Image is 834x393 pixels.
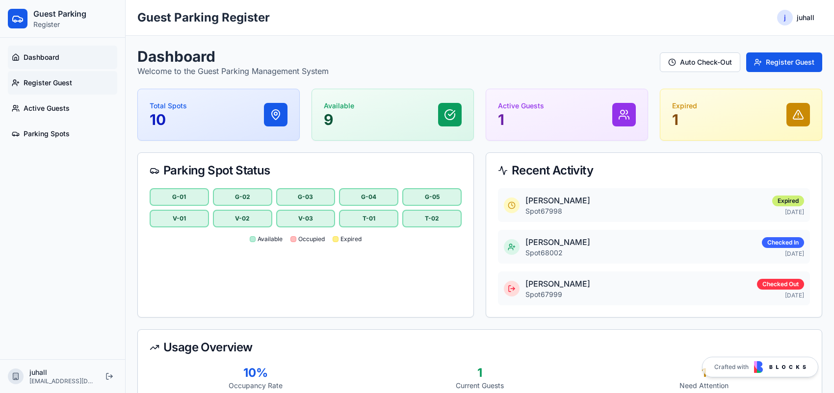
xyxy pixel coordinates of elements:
[660,52,740,72] button: Auto Check-Out
[407,215,457,222] div: T-02
[24,52,59,62] span: Dashboard
[8,46,117,69] a: Dashboard
[757,279,804,290] div: Checked Out
[218,215,267,222] div: V-02
[498,111,544,128] p: 1
[150,342,810,353] div: Usage Overview
[33,20,86,29] p: Register
[340,235,362,243] span: Expired
[772,196,804,206] div: Expired
[525,248,590,258] p: Spot 68002
[150,165,462,176] div: Parking Spot Status
[757,292,804,299] p: [DATE]
[29,368,96,377] p: juhall
[525,206,590,216] p: Spot 67998
[374,381,586,391] p: Current Guests
[762,250,804,258] p: [DATE]
[784,13,786,23] span: j
[24,103,70,113] span: Active Guests
[33,8,86,20] h2: Guest Parking
[525,236,590,248] p: [PERSON_NAME]
[281,193,331,201] div: G-03
[525,278,590,290] p: [PERSON_NAME]
[714,363,749,371] span: Crafted with
[598,365,810,381] div: 1
[525,195,590,206] p: [PERSON_NAME]
[137,10,270,25] h1: Guest Parking Register
[525,290,590,299] p: Spot 67999
[374,365,586,381] div: 1
[598,381,810,391] p: Need Attention
[498,101,544,111] p: Active Guests
[155,193,204,201] div: G-01
[672,101,697,111] p: Expired
[344,193,393,201] div: G-04
[762,237,804,248] div: Checked In
[137,65,329,77] p: Welcome to the Guest Parking Management System
[672,111,697,128] p: 1
[150,365,362,381] div: 10 %
[498,165,810,176] div: Recent Activity
[258,235,283,243] span: Available
[29,377,96,385] p: [EMAIL_ADDRESS][DOMAIN_NAME]
[24,78,72,88] span: Register Guest
[137,48,329,65] h1: Dashboard
[8,97,117,120] a: Active Guests
[298,235,325,243] span: Occupied
[797,13,814,23] span: juhall
[8,122,117,146] a: Parking Spots
[324,101,354,111] p: Available
[150,101,187,111] p: Total Spots
[281,215,331,222] div: V-03
[218,193,267,201] div: G-02
[746,52,822,72] button: Register Guest
[8,71,117,95] a: Register Guest
[150,381,362,391] p: Occupancy Rate
[155,215,204,222] div: V-01
[769,8,822,27] button: jjuhall
[772,208,804,216] p: [DATE]
[407,193,457,201] div: G-05
[324,111,354,128] p: 9
[344,215,393,222] div: T-01
[24,129,70,139] span: Parking Spots
[702,357,818,377] a: Crafted with
[754,361,806,373] img: Blocks
[150,111,187,128] p: 10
